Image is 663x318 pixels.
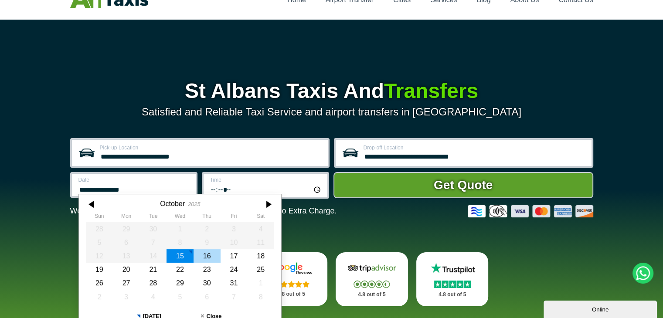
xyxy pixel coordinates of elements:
div: 01 November 2025 [247,276,274,290]
div: 07 October 2025 [139,236,167,249]
div: 31 October 2025 [220,276,247,290]
th: Saturday [247,213,274,222]
div: 2025 [188,201,200,207]
div: 18 October 2025 [247,249,274,263]
th: Wednesday [167,213,194,222]
span: The Car at No Extra Charge. [237,206,337,215]
a: Google Stars 4.8 out of 5 [255,252,327,306]
img: Stars [273,281,309,288]
div: 29 October 2025 [167,276,194,290]
div: 09 October 2025 [193,236,220,249]
th: Thursday [193,213,220,222]
div: 06 November 2025 [193,290,220,304]
div: 10 October 2025 [220,236,247,249]
div: 05 November 2025 [167,290,194,304]
div: 17 October 2025 [220,249,247,263]
div: 08 October 2025 [167,236,194,249]
img: Google [265,262,317,275]
div: 21 October 2025 [139,263,167,276]
div: 04 November 2025 [139,290,167,304]
th: Monday [112,213,139,222]
label: Date [78,177,190,183]
th: Friday [220,213,247,222]
div: 02 November 2025 [86,290,113,304]
div: 28 September 2025 [86,222,113,236]
div: 20 October 2025 [112,263,139,276]
p: 4.8 out of 5 [345,289,398,300]
div: 05 October 2025 [86,236,113,249]
label: Time [210,177,322,183]
div: 30 October 2025 [193,276,220,290]
iframe: chat widget [544,299,659,318]
div: 12 October 2025 [86,249,113,263]
p: 4.8 out of 5 [265,289,318,300]
a: Tripadvisor Stars 4.8 out of 5 [336,252,408,306]
div: 03 October 2025 [220,222,247,236]
div: 04 October 2025 [247,222,274,236]
div: 26 October 2025 [86,276,113,290]
div: 23 October 2025 [193,263,220,276]
span: Transfers [384,79,478,102]
div: 15 October 2025 [167,249,194,263]
div: 27 October 2025 [112,276,139,290]
div: 06 October 2025 [112,236,139,249]
div: 25 October 2025 [247,263,274,276]
h1: St Albans Taxis And [70,81,593,101]
div: 01 October 2025 [167,222,194,236]
div: 02 October 2025 [193,222,220,236]
div: 14 October 2025 [139,249,167,263]
div: 24 October 2025 [220,263,247,276]
button: Get Quote [333,172,593,198]
img: Stars [354,281,390,288]
div: 13 October 2025 [112,249,139,263]
div: 30 September 2025 [139,222,167,236]
div: 28 October 2025 [139,276,167,290]
img: Tripadvisor [346,262,398,275]
div: October [160,200,185,208]
img: Trustpilot [426,262,479,275]
div: 19 October 2025 [86,263,113,276]
label: Drop-off Location [364,145,586,150]
div: 07 November 2025 [220,290,247,304]
div: 11 October 2025 [247,236,274,249]
div: 08 November 2025 [247,290,274,304]
label: Pick-up Location [100,145,323,150]
th: Sunday [86,213,113,222]
div: 22 October 2025 [167,263,194,276]
p: 4.8 out of 5 [426,289,479,300]
img: Stars [434,281,471,288]
div: 29 September 2025 [112,222,139,236]
a: Trustpilot Stars 4.8 out of 5 [416,252,489,306]
img: Credit And Debit Cards [468,205,593,217]
div: 03 November 2025 [112,290,139,304]
th: Tuesday [139,213,167,222]
p: We Now Accept Card & Contactless Payment In [70,206,337,216]
div: 16 October 2025 [193,249,220,263]
p: Satisfied and Reliable Taxi Service and airport transfers in [GEOGRAPHIC_DATA] [70,106,593,118]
